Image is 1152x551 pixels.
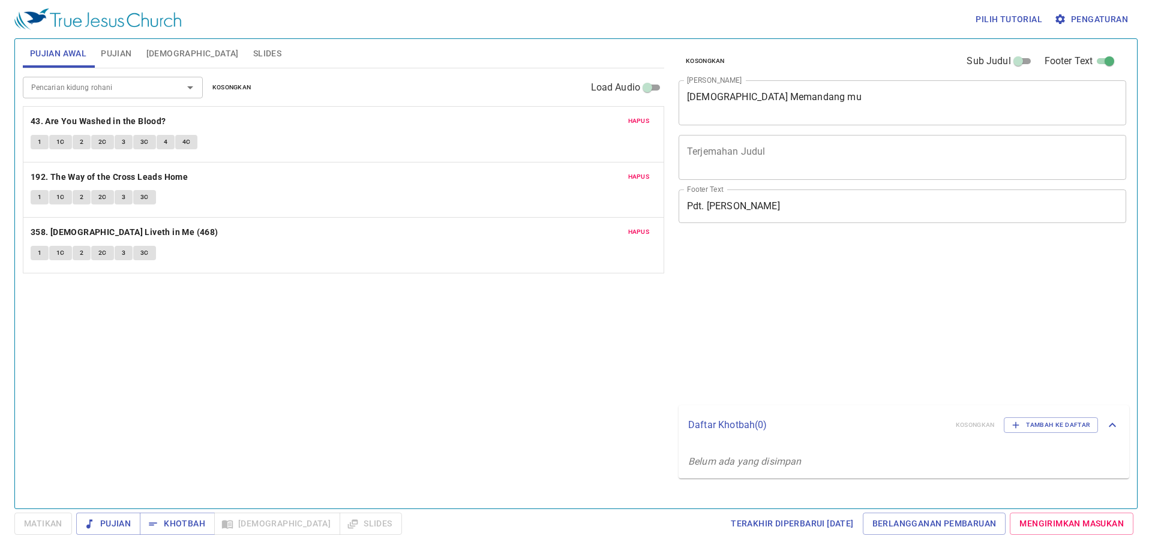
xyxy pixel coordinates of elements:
span: Hapus [628,227,650,237]
span: 1 [38,248,41,258]
span: Pujian [101,46,131,61]
button: 3 [115,190,133,204]
button: Hapus [621,170,657,184]
button: Khotbah [140,513,215,535]
button: 1C [49,190,72,204]
span: [DEMOGRAPHIC_DATA] [146,46,239,61]
span: 2 [80,192,83,203]
button: 1 [31,246,49,260]
img: True Jesus Church [14,8,181,30]
button: 1C [49,246,72,260]
button: Kosongkan [679,54,732,68]
button: 192. The Way of the Cross Leads Home [31,170,190,185]
span: 1C [56,248,65,258]
button: 1 [31,135,49,149]
button: 2 [73,246,91,260]
a: Terakhir Diperbarui [DATE] [726,513,858,535]
span: Mengirimkan Masukan [1019,516,1124,531]
button: 2C [91,246,114,260]
button: 43. Are You Washed in the Blood? [31,114,168,129]
span: 1C [56,192,65,203]
span: 4C [182,137,191,147]
span: 1C [56,137,65,147]
button: Kosongkan [205,80,259,95]
span: 3 [122,192,125,203]
b: 358. [DEMOGRAPHIC_DATA] Liveth in Me (468) [31,225,218,240]
span: 3C [140,137,149,147]
p: Daftar Khotbah ( 0 ) [688,418,946,432]
button: 2 [73,135,91,149]
span: 2C [98,192,107,203]
span: Slides [253,46,281,61]
button: Pengaturan [1052,8,1133,31]
span: Pujian [86,516,131,531]
button: 3C [133,190,156,204]
a: Mengirimkan Masukan [1010,513,1133,535]
button: 4C [175,135,198,149]
button: 3C [133,135,156,149]
span: Pilih tutorial [976,12,1042,27]
span: Footer Text [1045,54,1093,68]
span: Kosongkan [686,56,725,67]
button: 2C [91,135,114,149]
span: 1 [38,137,41,147]
button: 2 [73,190,91,204]
div: Daftar Khotbah(0)KosongkanTambah ke Daftar [679,405,1129,445]
span: Sub Judul [967,54,1010,68]
span: Berlangganan Pembaruan [872,516,997,531]
span: 2 [80,248,83,258]
button: 3 [115,135,133,149]
button: 1 [31,190,49,204]
button: Pujian [76,513,140,535]
span: Hapus [628,171,650,182]
span: 2C [98,248,107,258]
span: 1 [38,192,41,203]
span: 3C [140,192,149,203]
span: 3C [140,248,149,258]
button: 2C [91,190,114,204]
a: Berlangganan Pembaruan [863,513,1006,535]
span: Hapus [628,116,650,127]
b: 192. The Way of the Cross Leads Home [31,170,188,185]
button: Hapus [621,225,657,239]
span: 3 [122,248,125,258]
iframe: from-child [674,236,1038,401]
button: Pilih tutorial [971,8,1047,31]
span: Pengaturan [1057,12,1128,27]
span: Load Audio [591,80,641,95]
button: 358. [DEMOGRAPHIC_DATA] Liveth in Me (468) [31,225,220,240]
span: Kosongkan [212,82,251,93]
span: Pujian Awal [30,46,86,61]
span: 2 [80,137,83,147]
span: 3 [122,137,125,147]
i: Belum ada yang disimpan [688,456,801,467]
button: Open [182,79,199,96]
button: 3 [115,246,133,260]
b: 43. Are You Washed in the Blood? [31,114,166,129]
span: 4 [164,137,167,147]
button: 4 [157,135,175,149]
button: 1C [49,135,72,149]
span: 2C [98,137,107,147]
span: Terakhir Diperbarui [DATE] [731,516,853,531]
span: Khotbah [149,516,205,531]
button: 3C [133,246,156,260]
button: Hapus [621,114,657,128]
button: Tambah ke Daftar [1004,417,1098,433]
textarea: [DEMOGRAPHIC_DATA] Memandang mu [687,91,1118,114]
span: Tambah ke Daftar [1012,420,1090,430]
